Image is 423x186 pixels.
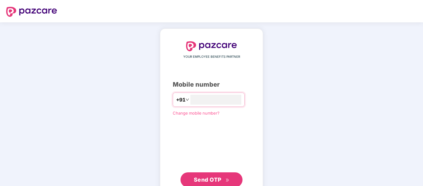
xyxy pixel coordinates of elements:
[173,80,250,89] div: Mobile number
[183,54,240,59] span: YOUR EMPLOYEE BENEFITS PARTNER
[6,7,57,17] img: logo
[173,111,220,116] a: Change mobile number?
[176,96,185,104] span: +91
[225,178,229,182] span: double-right
[194,176,221,183] span: Send OTP
[185,98,189,102] span: down
[186,41,237,51] img: logo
